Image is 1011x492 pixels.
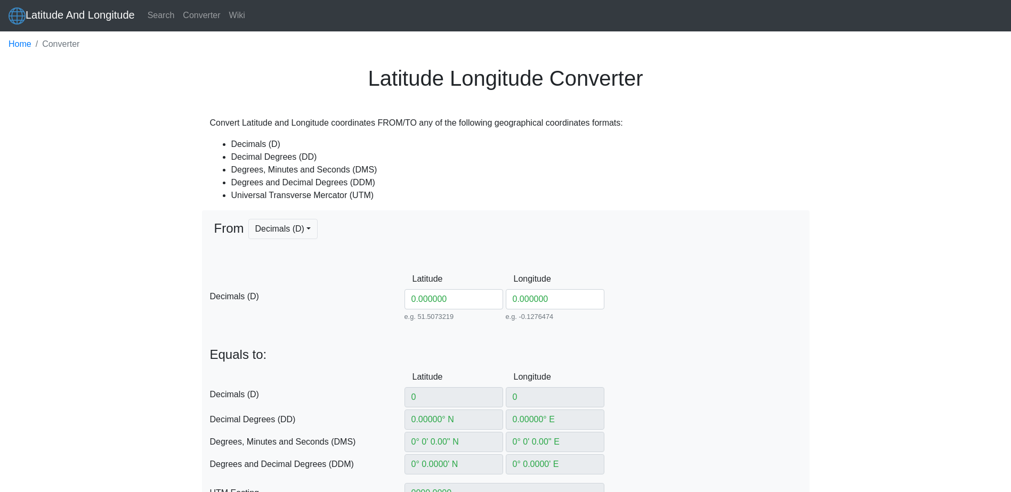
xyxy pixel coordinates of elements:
a: Converter [179,5,224,26]
span: Degrees and Decimal Degrees (DDM) [210,458,405,471]
li: Decimal Degrees (DD) [231,151,802,163]
p: Convert Latitude and Longitude coordinates FROM/TO any of the following geographical coordinates ... [210,117,802,129]
button: Decimals (D) [248,219,318,239]
a: Home [9,38,31,51]
span: Degrees, Minutes and Seconds (DMS) [210,436,405,448]
a: Wiki [225,5,249,26]
a: Search [143,5,179,26]
li: Degrees and Decimal Degrees (DDM) [231,176,802,189]
span: From [214,219,244,265]
label: Latitude [405,269,438,289]
span: Decimals (D) [210,388,405,401]
p: Equals to: [210,347,802,363]
li: Degrees, Minutes and Seconds (DMS) [231,163,802,176]
label: Longitude [506,269,539,289]
small: e.g. 51.5073219 [405,311,503,322]
small: e.g. -0.1276474 [506,311,604,322]
li: Converter [31,38,80,51]
a: Latitude And Longitude [9,4,135,27]
li: Decimals (D) [231,138,802,151]
label: Longitude [506,367,539,387]
span: Decimal Degrees (DD) [210,413,405,426]
li: Universal Transverse Mercator (UTM) [231,189,802,202]
label: Latitude [405,367,438,387]
span: Decimals (D) [210,290,405,303]
img: Latitude And Longitude [9,7,26,24]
